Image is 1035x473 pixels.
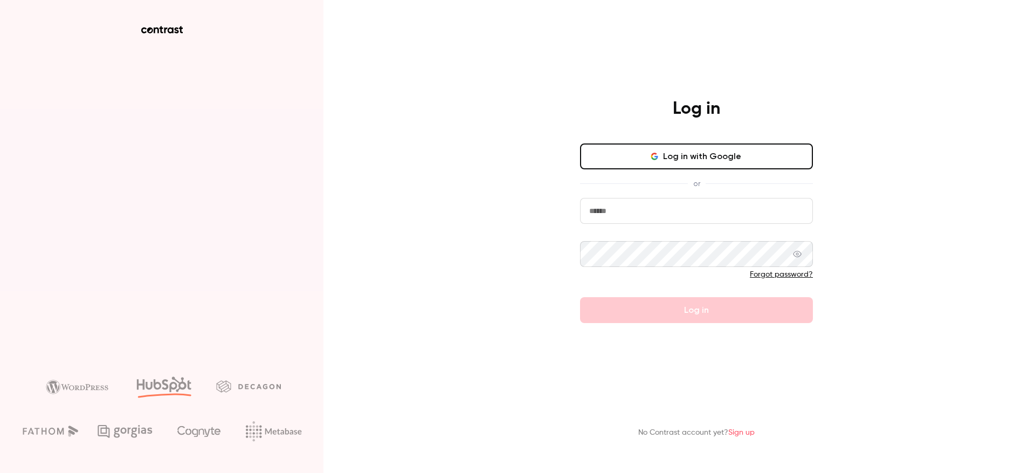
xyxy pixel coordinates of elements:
span: or [688,178,706,189]
p: No Contrast account yet? [638,427,755,438]
button: Log in with Google [580,143,813,169]
a: Sign up [728,429,755,436]
h4: Log in [673,98,720,120]
a: Forgot password? [750,271,813,278]
img: decagon [216,380,281,392]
